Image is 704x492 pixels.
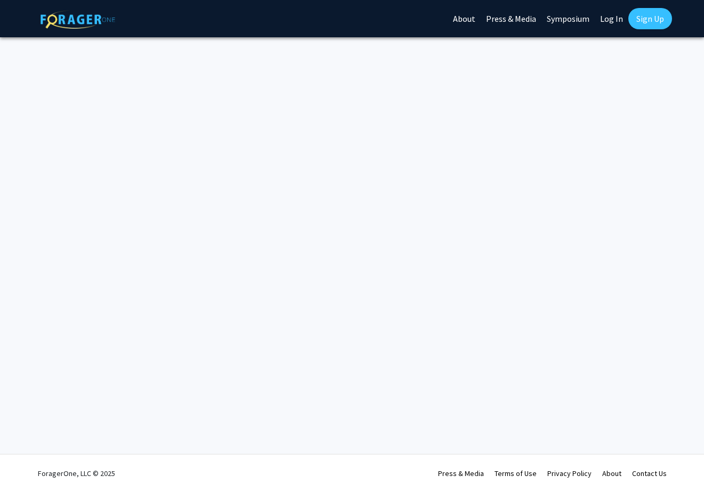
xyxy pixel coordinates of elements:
[632,469,667,478] a: Contact Us
[602,469,621,478] a: About
[628,8,672,29] a: Sign Up
[547,469,592,478] a: Privacy Policy
[38,455,115,492] div: ForagerOne, LLC © 2025
[41,10,115,29] img: ForagerOne Logo
[438,469,484,478] a: Press & Media
[495,469,537,478] a: Terms of Use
